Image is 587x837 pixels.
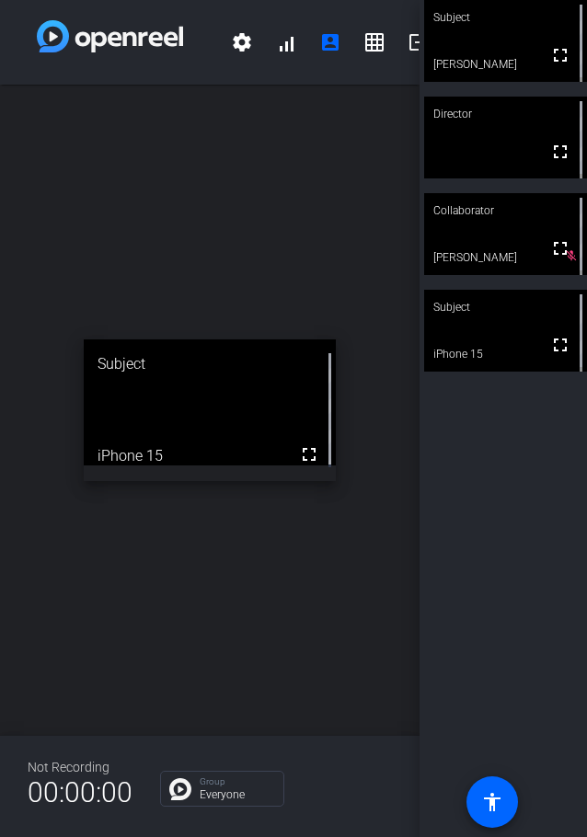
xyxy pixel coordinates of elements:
[28,758,132,777] div: Not Recording
[231,31,253,53] mat-icon: settings
[183,20,220,64] span: [PERSON_NAME] Audio Recording
[363,31,386,53] mat-icon: grid_on
[424,97,587,132] div: Director
[264,20,308,64] button: signal_cellular_alt
[28,770,132,815] span: 00:00:00
[298,443,320,465] mat-icon: fullscreen
[37,20,183,52] img: white-gradient.svg
[549,237,571,259] mat-icon: fullscreen
[319,31,341,53] mat-icon: account_box
[424,290,587,325] div: Subject
[169,778,191,800] img: Chat Icon
[424,193,587,228] div: Collaborator
[549,334,571,356] mat-icon: fullscreen
[408,31,430,53] mat-icon: logout
[549,44,571,66] mat-icon: fullscreen
[200,789,274,800] p: Everyone
[200,777,274,786] p: Group
[84,339,336,389] div: Subject
[481,791,503,813] mat-icon: accessibility
[549,141,571,163] mat-icon: fullscreen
